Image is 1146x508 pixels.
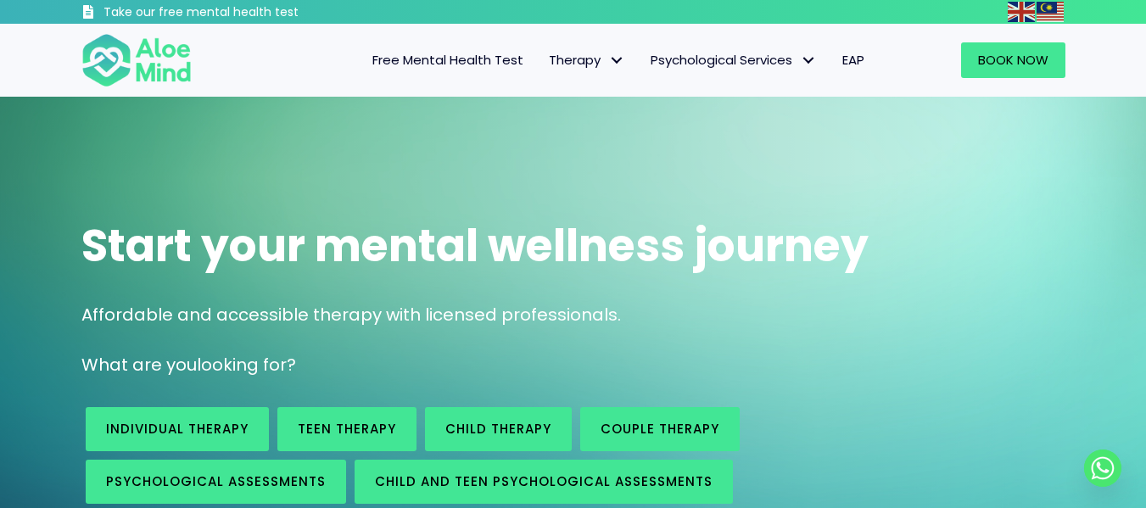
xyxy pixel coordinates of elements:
span: EAP [842,51,864,69]
span: Individual therapy [106,420,249,438]
span: Free Mental Health Test [372,51,523,69]
a: Whatsapp [1084,449,1121,487]
span: Start your mental wellness journey [81,215,869,276]
span: Therapy [549,51,625,69]
span: Child Therapy [445,420,551,438]
a: Couple therapy [580,407,740,451]
img: en [1008,2,1035,22]
img: ms [1037,2,1064,22]
span: What are you [81,353,197,377]
span: Teen Therapy [298,420,396,438]
span: Psychological assessments [106,472,326,490]
h3: Take our free mental health test [103,4,389,21]
span: Child and Teen Psychological assessments [375,472,713,490]
a: Psychological ServicesPsychological Services: submenu [638,42,830,78]
span: Book Now [978,51,1048,69]
a: English [1008,2,1037,21]
a: Book Now [961,42,1065,78]
a: Malay [1037,2,1065,21]
a: EAP [830,42,877,78]
span: looking for? [197,353,296,377]
a: Child and Teen Psychological assessments [355,460,733,504]
span: Therapy: submenu [605,48,629,73]
a: Free Mental Health Test [360,42,536,78]
a: Individual therapy [86,407,269,451]
span: Psychological Services [651,51,817,69]
img: Aloe mind Logo [81,32,192,88]
a: TherapyTherapy: submenu [536,42,638,78]
a: Psychological assessments [86,460,346,504]
a: Teen Therapy [277,407,416,451]
span: Couple therapy [601,420,719,438]
nav: Menu [214,42,877,78]
a: Child Therapy [425,407,572,451]
p: Affordable and accessible therapy with licensed professionals. [81,303,1065,327]
a: Take our free mental health test [81,4,389,24]
span: Psychological Services: submenu [797,48,821,73]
